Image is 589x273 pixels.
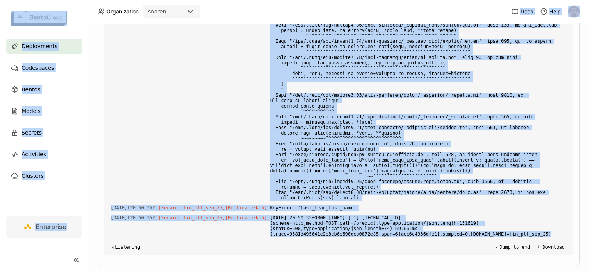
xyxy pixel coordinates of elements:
[568,6,580,17] img: h0akoisn5opggd859j2zve66u2a2
[6,82,82,97] a: Bentos
[6,125,82,140] a: Secrets
[6,216,82,238] a: Enterprise
[22,150,46,159] span: Activities
[22,128,42,137] span: Secrets
[6,168,82,184] a: Clusters
[111,204,155,212] span: 2025-10-09T20:50:35.197Z
[491,243,532,252] button: Jump to end
[540,8,561,15] div: Help
[22,106,40,116] span: Models
[6,103,82,119] a: Models
[534,243,567,252] button: Download
[111,244,113,250] span: ◲
[225,205,267,211] span: [Replica:pzkb5]
[511,8,533,15] a: Docs
[270,214,567,238] span: [DATE]T20:50:35+0000 [INFO] [:1] [TECHNICAL_ID] (scheme=http,method=POST,path=/predict,type=appli...
[225,215,267,221] span: [Replica:pzkb5]
[167,8,168,16] input: Selected soaren.
[111,244,140,250] div: Listening
[6,39,82,54] a: Deployments
[158,205,225,211] span: [Service:fin_ptl_sep_25]
[111,214,155,222] span: 2025-10-09T20:50:35.198Z
[22,42,57,51] span: Deployments
[22,171,44,180] span: Clusters
[22,85,40,94] span: Bentos
[6,147,82,162] a: Activities
[106,8,139,15] span: Organization
[11,11,67,26] img: logo
[549,8,561,15] span: Help
[158,215,225,221] span: [Service:fin_ptl_sep_25]
[148,8,166,15] div: soaren
[6,60,82,76] a: Codespaces
[22,63,54,72] span: Codespaces
[270,204,567,212] span: KeyError: 'last_lead_last_name'
[520,8,533,15] span: Docs
[35,223,66,231] span: Enterprise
